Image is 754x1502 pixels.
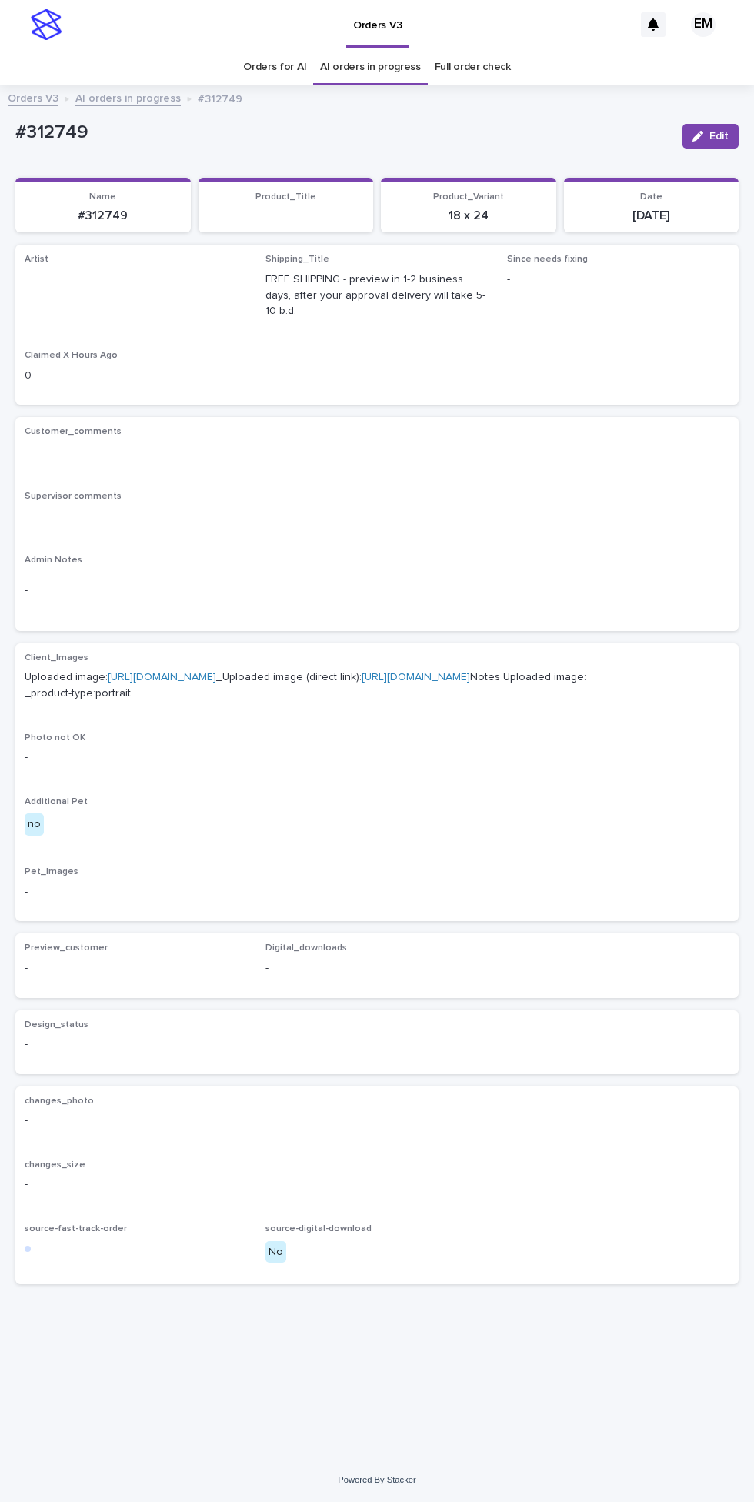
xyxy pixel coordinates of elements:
span: Additional Pet [25,797,88,806]
span: Since needs fixing [507,255,588,264]
span: Pet_Images [25,867,78,876]
span: Digital_downloads [265,943,347,953]
a: Orders V3 [8,88,58,106]
span: Customer_comments [25,427,122,436]
p: - [25,749,729,766]
button: Edit [682,124,739,149]
div: No [265,1241,286,1263]
span: Product_Variant [433,192,504,202]
div: no [25,813,44,836]
p: - [25,1177,729,1193]
a: [URL][DOMAIN_NAME] [108,672,216,683]
span: Design_status [25,1020,88,1030]
p: 0 [25,368,247,384]
p: - [25,508,729,524]
p: - [25,884,729,900]
span: source-fast-track-order [25,1224,127,1233]
p: FREE SHIPPING - preview in 1-2 business days, after your approval delivery will take 5-10 b.d. [265,272,488,319]
p: - [25,1036,247,1053]
a: Full order check [435,49,511,85]
p: 18 x 24 [390,209,547,223]
p: - [507,272,729,288]
span: Date [640,192,662,202]
p: - [265,960,488,976]
a: Orders for AI [243,49,306,85]
a: AI orders in progress [75,88,181,106]
p: #312749 [198,89,242,106]
span: Artist [25,255,48,264]
span: Admin Notes [25,556,82,565]
img: stacker-logo-s-only.png [31,9,62,40]
span: Client_Images [25,653,88,663]
p: Uploaded image: _Uploaded image (direct link): Notes Uploaded image: _product-type:portrait [25,669,729,702]
p: #312749 [15,122,670,144]
span: Claimed X Hours Ago [25,351,118,360]
a: AI orders in progress [320,49,421,85]
span: source-digital-download [265,1224,372,1233]
span: Name [89,192,116,202]
span: Supervisor comments [25,492,122,501]
a: [URL][DOMAIN_NAME] [362,672,470,683]
span: Preview_customer [25,943,108,953]
span: Photo not OK [25,733,85,743]
p: - [25,960,247,976]
p: #312749 [25,209,182,223]
span: Product_Title [255,192,316,202]
div: EM [691,12,716,37]
p: - [25,1113,729,1129]
span: Shipping_Title [265,255,329,264]
span: Edit [709,131,729,142]
a: Powered By Stacker [338,1475,415,1484]
span: changes_size [25,1160,85,1170]
span: changes_photo [25,1096,94,1106]
p: - [25,444,729,460]
p: - [25,582,729,599]
p: [DATE] [573,209,730,223]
